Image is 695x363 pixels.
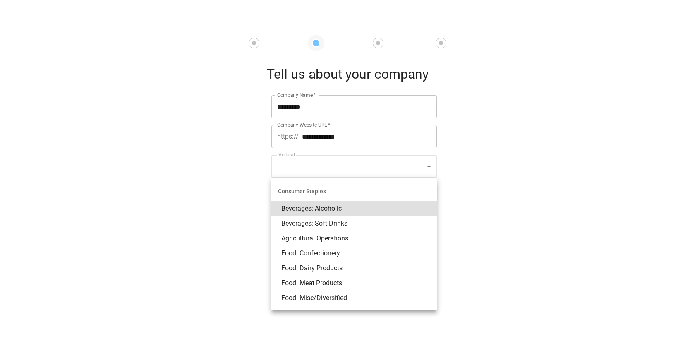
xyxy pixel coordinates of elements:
[271,276,437,291] li: Food: Meat Products
[271,305,437,320] li: Publishing: Books
[271,261,437,276] li: Food: Dairy Products
[271,181,437,201] li: Consumer Staples
[271,291,437,305] li: Food: Misc/Diversified
[271,231,437,246] li: Agricultural Operations
[271,216,437,231] li: Beverages: Soft Drinks
[271,201,437,216] li: Beverages: Alcoholic
[271,246,437,261] li: Food: Confectionery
